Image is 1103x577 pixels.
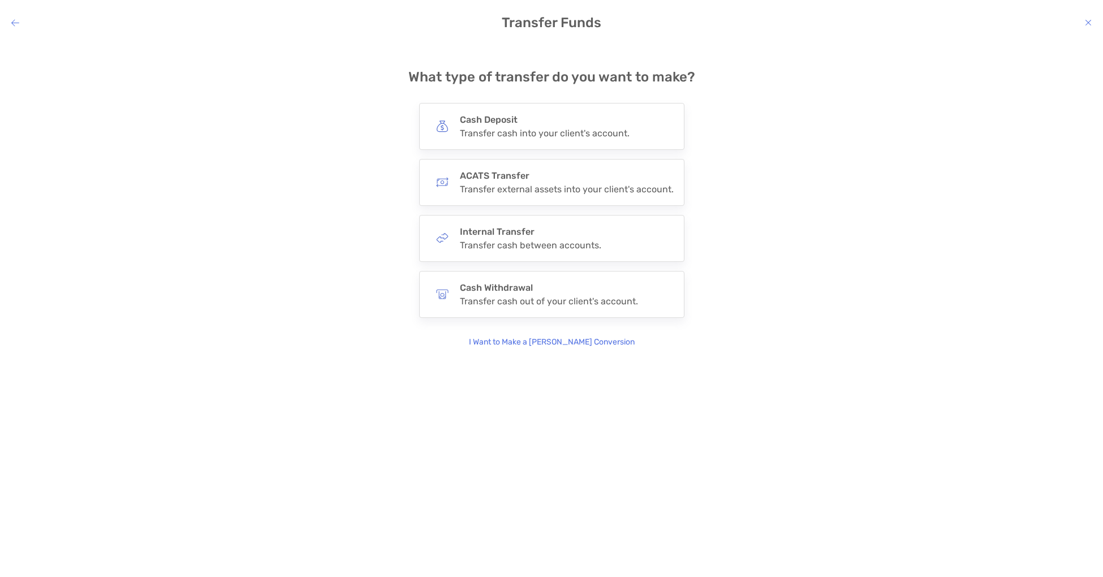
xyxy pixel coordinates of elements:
img: button icon [436,232,449,244]
img: button icon [436,288,449,300]
h4: Cash Deposit [460,114,630,125]
div: Transfer cash between accounts. [460,240,601,251]
img: button icon [436,120,449,132]
p: I Want to Make a [PERSON_NAME] Conversion [469,336,635,348]
div: Transfer external assets into your client's account. [460,184,674,195]
div: Transfer cash into your client's account. [460,128,630,139]
img: button icon [436,176,449,188]
h4: What type of transfer do you want to make? [408,69,695,85]
h4: Internal Transfer [460,226,601,237]
div: Transfer cash out of your client's account. [460,296,638,307]
h4: Cash Withdrawal [460,282,638,293]
h4: ACATS Transfer [460,170,674,181]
